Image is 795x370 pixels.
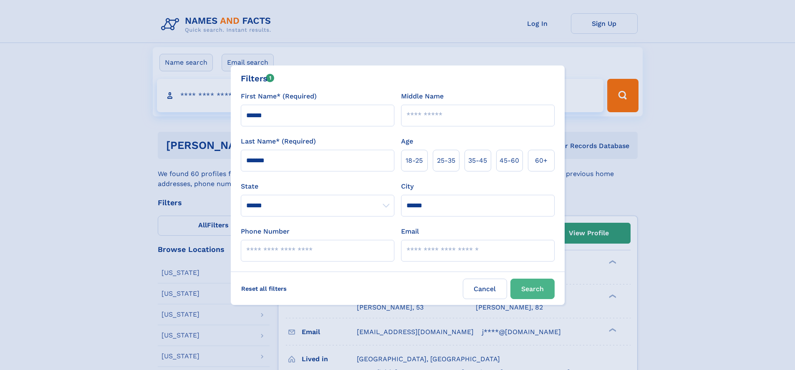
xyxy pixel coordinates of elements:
[241,181,394,191] label: State
[241,91,317,101] label: First Name* (Required)
[401,181,414,191] label: City
[401,136,413,146] label: Age
[535,156,548,166] span: 60+
[463,279,507,299] label: Cancel
[468,156,487,166] span: 35‑45
[500,156,519,166] span: 45‑60
[406,156,423,166] span: 18‑25
[437,156,455,166] span: 25‑35
[401,91,444,101] label: Middle Name
[510,279,555,299] button: Search
[241,72,275,85] div: Filters
[236,279,292,299] label: Reset all filters
[401,227,419,237] label: Email
[241,136,316,146] label: Last Name* (Required)
[241,227,290,237] label: Phone Number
